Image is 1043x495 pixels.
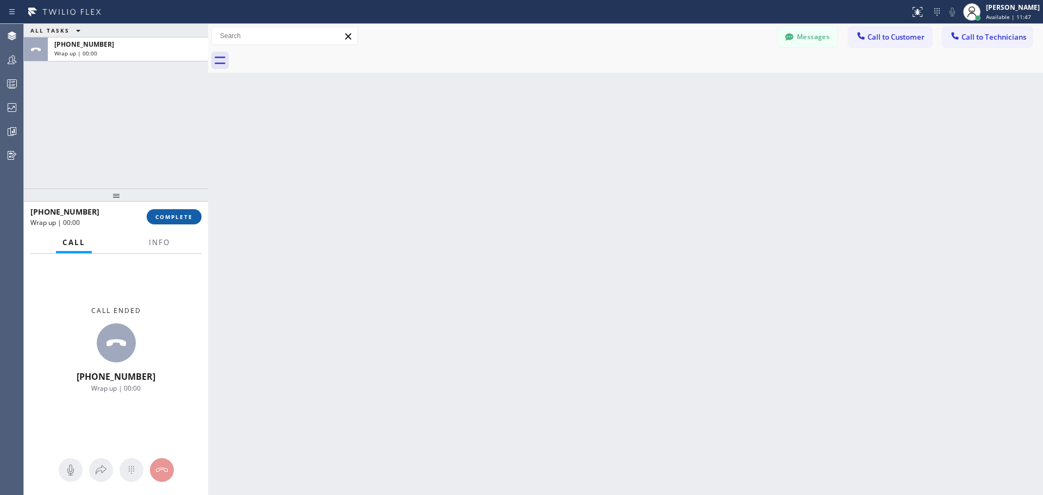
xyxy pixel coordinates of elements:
button: Open directory [89,458,113,482]
span: Available | 11:47 [986,13,1031,21]
span: COMPLETE [155,213,193,221]
span: Wrap up | 00:00 [91,384,141,393]
button: Messages [778,27,838,47]
button: Open dialpad [120,458,143,482]
span: Wrap up | 00:00 [30,218,80,227]
button: Call [56,232,92,253]
input: Search [212,27,357,45]
span: Call [62,237,85,247]
span: Call to Technicians [962,32,1026,42]
button: Hang up [150,458,174,482]
button: Mute [945,4,960,20]
button: ALL TASKS [24,24,91,37]
span: [PHONE_NUMBER] [30,206,99,217]
div: [PERSON_NAME] [986,3,1040,12]
span: Wrap up | 00:00 [54,49,97,57]
span: ALL TASKS [30,27,70,34]
span: Info [149,237,170,247]
span: [PHONE_NUMBER] [54,40,114,49]
span: [PHONE_NUMBER] [77,371,155,383]
button: COMPLETE [147,209,202,224]
button: Call to Customer [849,27,932,47]
button: Call to Technicians [943,27,1032,47]
span: Call ended [91,306,141,315]
button: Mute [59,458,83,482]
button: Info [142,232,177,253]
span: Call to Customer [868,32,925,42]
